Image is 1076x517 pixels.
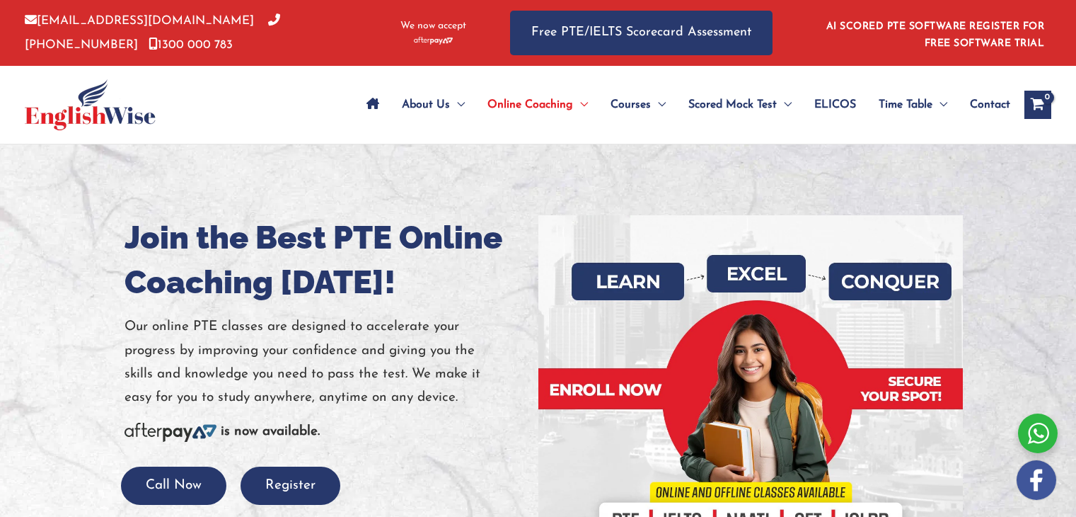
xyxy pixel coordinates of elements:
span: Time Table [879,80,932,130]
a: ELICOS [803,80,867,130]
span: Menu Toggle [651,80,666,130]
span: Scored Mock Test [688,80,777,130]
span: Courses [611,80,651,130]
span: Menu Toggle [932,80,947,130]
a: CoursesMenu Toggle [599,80,677,130]
span: Online Coaching [487,80,573,130]
a: Register [241,479,340,492]
img: cropped-ew-logo [25,79,156,130]
nav: Site Navigation: Main Menu [355,80,1010,130]
span: We now accept [400,19,466,33]
span: Contact [970,80,1010,130]
a: Free PTE/IELTS Scorecard Assessment [510,11,773,55]
a: [PHONE_NUMBER] [25,15,280,50]
a: 1300 000 783 [149,39,233,51]
a: Contact [959,80,1010,130]
button: Register [241,467,340,506]
a: View Shopping Cart, empty [1024,91,1051,119]
img: white-facebook.png [1017,460,1056,500]
a: Call Now [121,479,226,492]
span: ELICOS [814,80,856,130]
span: About Us [402,80,450,130]
a: About UsMenu Toggle [391,80,476,130]
a: [EMAIL_ADDRESS][DOMAIN_NAME] [25,15,254,27]
a: AI SCORED PTE SOFTWARE REGISTER FOR FREE SOFTWARE TRIAL [826,21,1045,49]
img: Afterpay-Logo [414,37,453,45]
h1: Join the Best PTE Online Coaching [DATE]! [125,215,528,305]
button: Call Now [121,467,226,506]
a: Online CoachingMenu Toggle [476,80,599,130]
aside: Header Widget 1 [818,10,1051,56]
span: Menu Toggle [777,80,792,130]
a: Scored Mock TestMenu Toggle [677,80,803,130]
img: Afterpay-Logo [125,423,216,442]
span: Menu Toggle [450,80,465,130]
b: is now available. [221,425,320,438]
a: Time TableMenu Toggle [867,80,959,130]
p: Our online PTE classes are designed to accelerate your progress by improving your confidence and ... [125,315,528,409]
span: Menu Toggle [573,80,588,130]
